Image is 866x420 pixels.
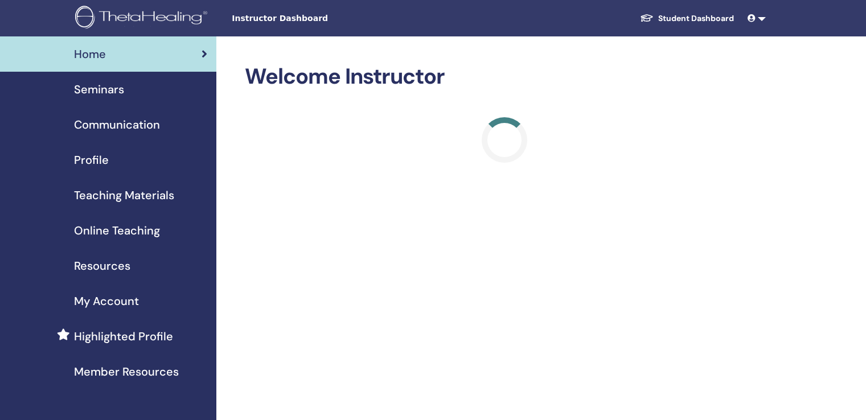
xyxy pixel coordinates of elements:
[74,257,130,274] span: Resources
[74,293,139,310] span: My Account
[74,222,160,239] span: Online Teaching
[74,151,109,168] span: Profile
[640,13,654,23] img: graduation-cap-white.svg
[631,8,743,29] a: Student Dashboard
[74,187,174,204] span: Teaching Materials
[74,81,124,98] span: Seminars
[232,13,403,24] span: Instructor Dashboard
[74,46,106,63] span: Home
[245,64,764,90] h2: Welcome Instructor
[75,6,211,31] img: logo.png
[74,328,173,345] span: Highlighted Profile
[74,116,160,133] span: Communication
[74,363,179,380] span: Member Resources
